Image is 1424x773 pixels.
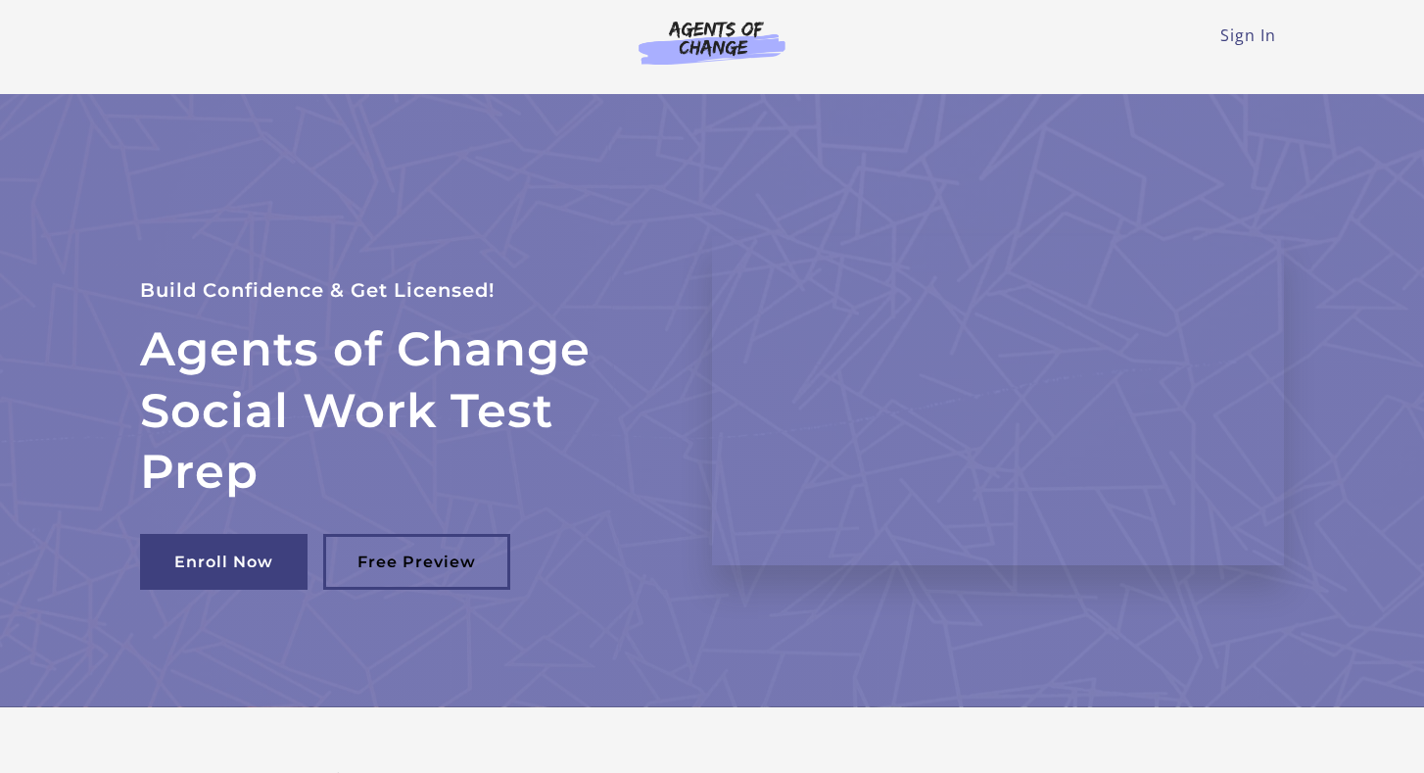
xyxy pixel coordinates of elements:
[323,534,510,590] a: Free Preview
[1220,24,1276,46] a: Sign In
[140,534,308,590] a: Enroll Now
[140,274,665,307] p: Build Confidence & Get Licensed!
[618,20,806,65] img: Agents of Change Logo
[140,318,665,502] h2: Agents of Change Social Work Test Prep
